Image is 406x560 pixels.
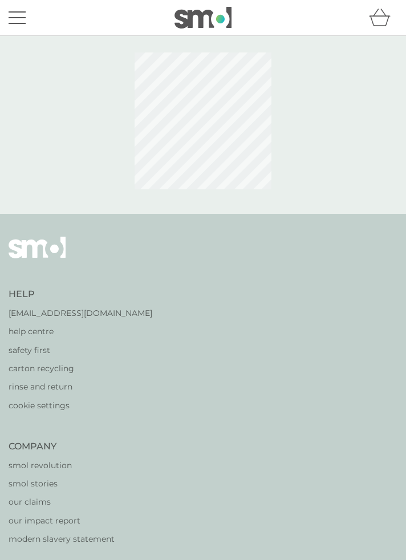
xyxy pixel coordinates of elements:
[9,440,115,453] h4: Company
[9,380,152,393] a: rinse and return
[9,459,115,472] a: smol revolution
[174,7,232,29] img: smol
[9,514,115,527] a: our impact report
[9,344,152,356] a: safety first
[9,237,66,275] img: smol
[9,307,152,319] a: [EMAIL_ADDRESS][DOMAIN_NAME]
[9,399,152,412] a: cookie settings
[9,496,115,508] a: our claims
[9,7,26,29] button: menu
[9,325,152,338] a: help centre
[9,477,115,490] a: smol stories
[9,533,115,545] a: modern slavery statement
[9,362,152,375] a: carton recycling
[9,288,152,301] h4: Help
[369,6,397,29] div: basket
